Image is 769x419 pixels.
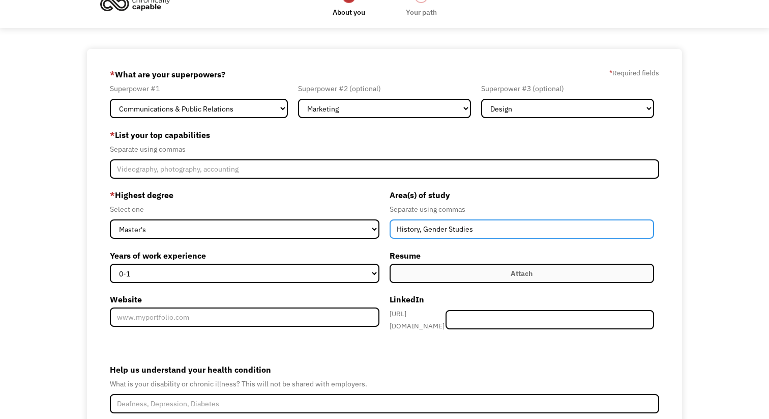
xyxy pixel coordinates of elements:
div: Superpower #3 (optional) [481,82,654,95]
input: Videography, photography, accounting [110,159,659,179]
input: www.myportfolio.com [110,308,379,327]
label: Help us understand your health condition [110,361,659,378]
div: Superpower #1 [110,82,288,95]
div: Your path [406,6,437,18]
div: [URL][DOMAIN_NAME] [390,308,446,332]
div: Separate using commas [110,143,659,155]
div: Attach [511,267,533,280]
label: Highest degree [110,187,379,203]
div: What is your disability or chronic illness? This will not be shared with employers. [110,378,659,390]
label: LinkedIn [390,291,654,308]
div: About you [333,6,365,18]
label: Resume [390,247,654,264]
div: Select one [110,203,379,215]
label: Required fields [609,67,659,79]
label: What are your superpowers? [110,66,225,82]
label: Website [110,291,379,308]
label: Area(s) of study [390,187,654,203]
input: Deafness, Depression, Diabetes [110,394,659,413]
label: Attach [390,264,654,283]
label: List your top capabilities [110,127,659,143]
input: Anthropology, Education [390,219,654,239]
label: Years of work experience [110,247,379,264]
div: Superpower #2 (optional) [298,82,471,95]
div: Separate using commas [390,203,654,215]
